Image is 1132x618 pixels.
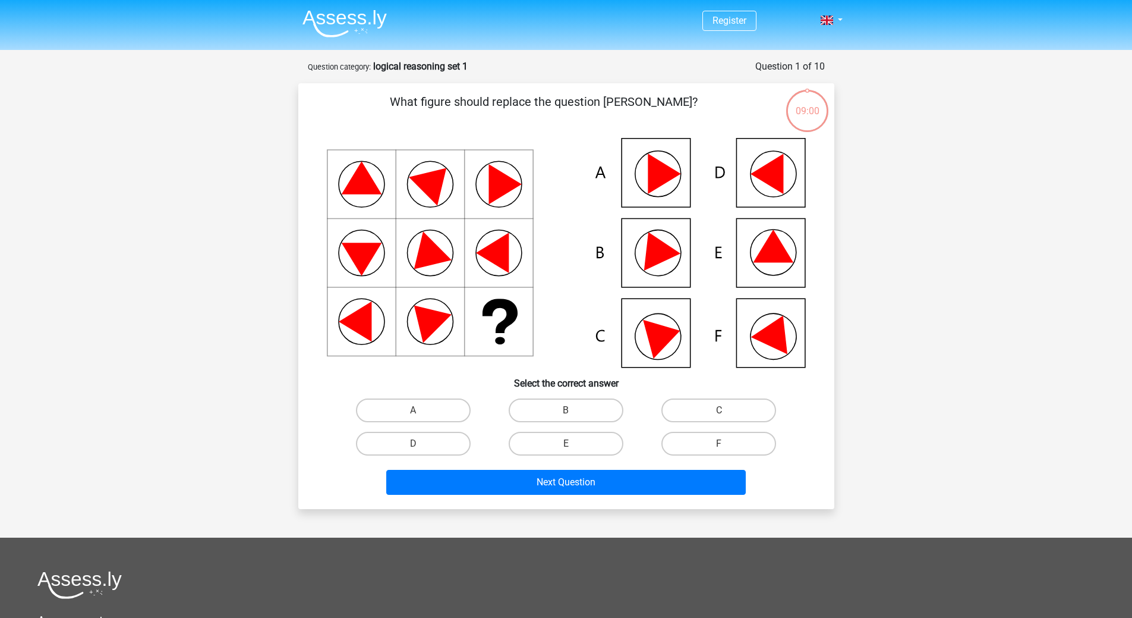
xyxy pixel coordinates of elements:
img: Assessly logo [37,571,122,599]
div: 09:00 [785,89,830,118]
label: A [356,399,471,422]
label: E [509,432,623,456]
p: What figure should replace the question [PERSON_NAME]? [317,93,771,128]
a: Register [712,15,746,26]
button: Next Question [386,470,746,495]
small: Question category: [308,62,371,71]
div: Question 1 of 10 [755,59,825,74]
strong: logical reasoning set 1 [373,61,468,72]
img: Assessly [302,10,387,37]
label: B [509,399,623,422]
label: F [661,432,776,456]
label: C [661,399,776,422]
label: D [356,432,471,456]
h6: Select the correct answer [317,368,815,389]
